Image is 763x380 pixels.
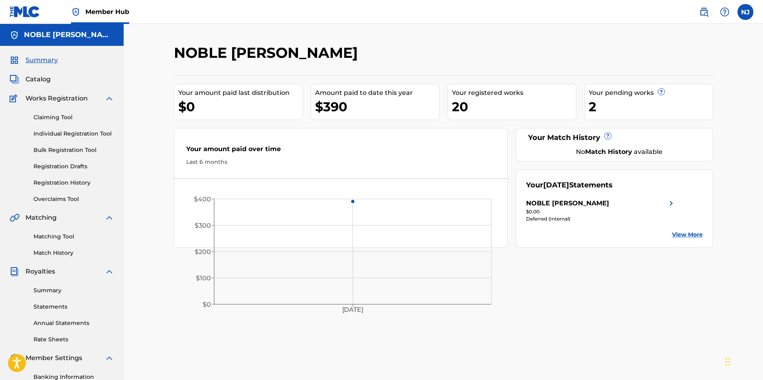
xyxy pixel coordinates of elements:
[203,301,211,308] tspan: $0
[10,6,40,18] img: MLC Logo
[34,319,114,327] a: Annual Statements
[178,98,302,116] div: $0
[34,249,114,257] a: Match History
[10,353,19,363] img: Member Settings
[10,55,58,65] a: SummarySummary
[696,4,712,20] a: Public Search
[315,98,439,116] div: $390
[104,213,114,222] img: expand
[526,208,676,215] div: $0.00
[10,30,19,40] img: Accounts
[186,144,496,158] div: Your amount paid over time
[342,306,363,314] tspan: [DATE]
[34,195,114,203] a: Overclaims Tool
[536,147,703,157] div: No available
[543,181,569,189] span: [DATE]
[195,222,211,229] tspan: $300
[34,146,114,154] a: Bulk Registration Tool
[24,30,114,39] h5: NOBLE PAUL JERRY
[26,213,57,222] span: Matching
[104,94,114,103] img: expand
[26,75,51,84] span: Catalog
[726,350,730,374] div: Drag
[589,98,713,116] div: 2
[10,75,19,84] img: Catalog
[195,248,211,256] tspan: $200
[34,113,114,122] a: Claiming Tool
[526,199,676,222] a: NOBLE [PERSON_NAME]right chevron icon$0.00Deferred (Internal)
[699,7,709,17] img: search
[526,199,609,208] div: NOBLE [PERSON_NAME]
[26,55,58,65] span: Summary
[26,353,82,363] span: Member Settings
[104,267,114,276] img: expand
[34,286,114,295] a: Summary
[10,75,51,84] a: CatalogCatalog
[10,213,20,222] img: Matching
[585,148,632,156] strong: Match History
[452,98,576,116] div: 20
[315,88,439,98] div: Amount paid to date this year
[589,88,713,98] div: Your pending works
[658,89,664,95] span: ?
[34,232,114,241] a: Matching Tool
[34,303,114,311] a: Statements
[178,88,302,98] div: Your amount paid last distribution
[34,130,114,138] a: Individual Registration Tool
[526,132,703,143] div: Your Match History
[10,55,19,65] img: Summary
[672,230,703,239] a: View More
[526,180,613,191] div: Your Statements
[104,353,114,363] img: expand
[723,342,763,380] iframe: Chat Widget
[10,267,19,276] img: Royalties
[717,4,733,20] div: Help
[720,7,729,17] img: help
[452,88,576,98] div: Your registered works
[34,335,114,344] a: Rate Sheets
[605,133,611,139] span: ?
[737,4,753,20] div: User Menu
[85,7,129,16] span: Member Hub
[526,215,676,222] div: Deferred (Internal)
[666,199,676,208] img: right chevron icon
[71,7,81,17] img: Top Rightsholder
[34,179,114,187] a: Registration History
[26,94,88,103] span: Works Registration
[34,162,114,171] a: Registration Drafts
[26,267,55,276] span: Royalties
[194,195,211,203] tspan: $400
[10,94,20,103] img: Works Registration
[186,158,496,166] div: Last 6 months
[174,44,362,62] h2: NOBLE [PERSON_NAME]
[196,274,211,282] tspan: $100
